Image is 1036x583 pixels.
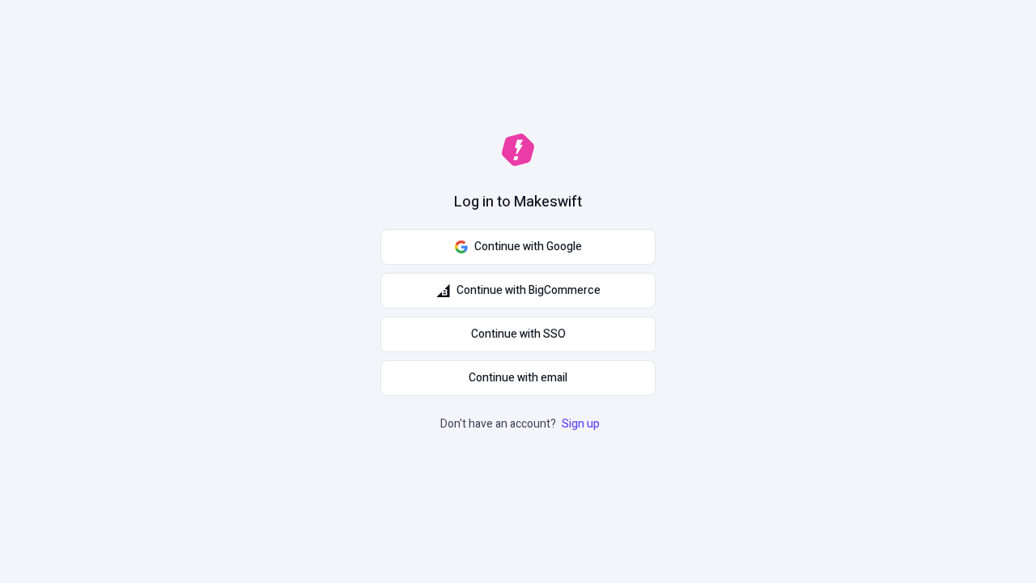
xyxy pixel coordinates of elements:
button: Continue with email [380,360,656,396]
button: Continue with BigCommerce [380,273,656,309]
a: Sign up [558,415,603,432]
span: Continue with Google [474,238,582,256]
a: Continue with SSO [380,317,656,352]
span: Continue with BigCommerce [456,282,601,300]
span: Continue with email [469,369,567,387]
p: Don't have an account? [440,415,603,433]
button: Continue with Google [380,229,656,265]
h1: Log in to Makeswift [454,192,582,213]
